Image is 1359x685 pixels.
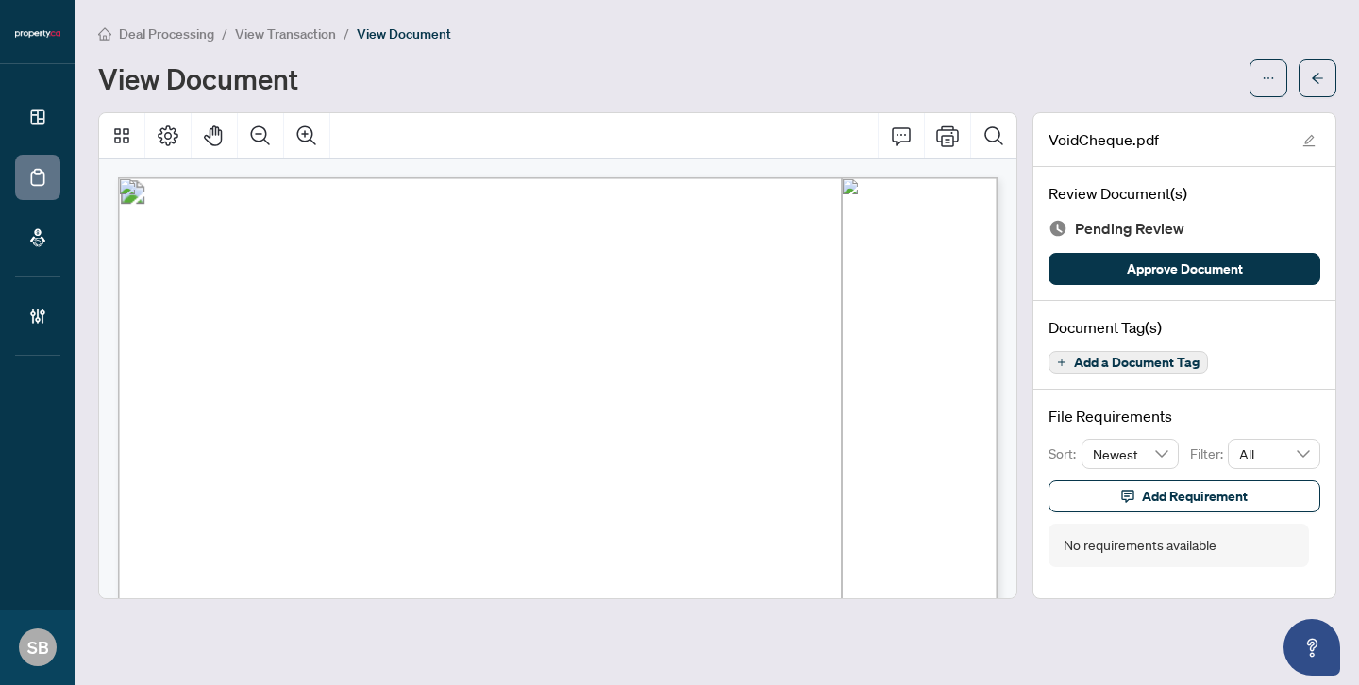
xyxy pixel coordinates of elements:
span: Pending Review [1075,216,1184,242]
span: edit [1302,134,1316,147]
span: Approve Document [1127,254,1243,284]
h4: Document Tag(s) [1049,316,1320,339]
span: Add a Document Tag [1074,356,1200,369]
button: Approve Document [1049,253,1320,285]
h4: Review Document(s) [1049,182,1320,205]
li: / [222,23,227,44]
button: Add a Document Tag [1049,351,1208,374]
span: View Document [357,25,451,42]
span: Add Requirement [1142,481,1248,511]
p: Filter: [1190,443,1228,464]
h4: File Requirements [1049,405,1320,427]
span: home [98,27,111,41]
span: Deal Processing [119,25,214,42]
button: Open asap [1283,619,1340,676]
span: arrow-left [1311,72,1324,85]
span: ellipsis [1262,72,1275,85]
span: View Transaction [235,25,336,42]
h1: View Document [98,63,298,93]
span: plus [1057,358,1066,367]
div: No requirements available [1064,535,1216,556]
li: / [344,23,349,44]
span: VoidCheque.pdf [1049,128,1159,151]
button: Add Requirement [1049,480,1320,512]
p: Sort: [1049,443,1082,464]
span: Newest [1093,440,1168,468]
img: Document Status [1049,219,1067,238]
span: All [1239,440,1309,468]
img: logo [15,28,60,40]
span: SB [27,634,49,660]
